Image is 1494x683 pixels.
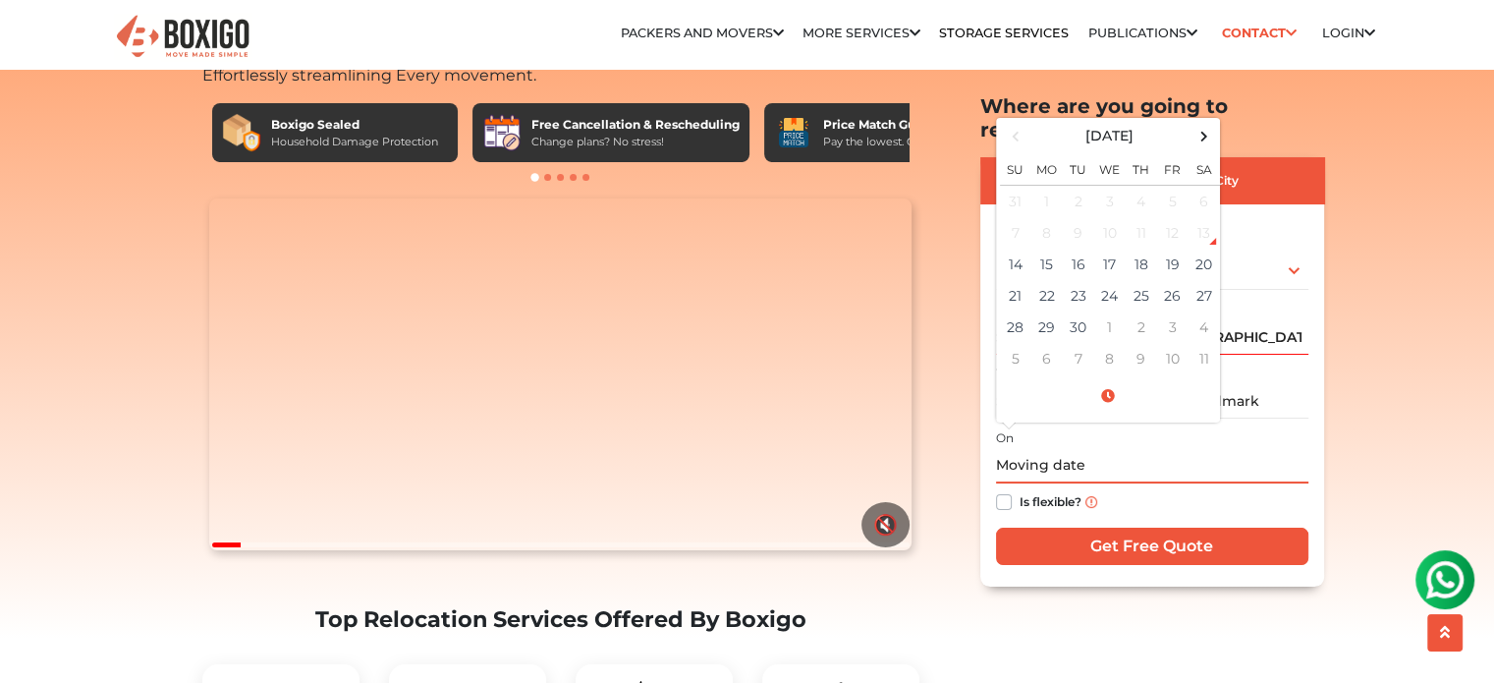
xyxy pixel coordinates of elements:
a: Packers and Movers [621,26,784,40]
th: We [1094,150,1126,186]
a: More services [802,26,920,40]
input: Get Free Quote [996,528,1308,565]
img: Free Cancellation & Rescheduling [482,113,522,152]
div: 13 [1190,218,1219,248]
div: Household Damage Protection [271,134,438,150]
div: Change plans? No stress! [531,134,740,150]
div: Price Match Guarantee [823,116,972,134]
img: whatsapp-icon.svg [20,20,59,59]
button: scroll up [1427,614,1463,652]
video: Your browser does not support the video tag. [209,199,912,550]
input: Moving date [996,449,1308,484]
div: Pay the lowest. Guaranteed! [823,134,972,150]
th: Th [1126,150,1157,186]
h2: Top Relocation Services Offered By Boxigo [202,606,919,633]
th: Fr [1157,150,1189,186]
th: Su [1000,150,1031,186]
img: Boxigo Sealed [222,113,261,152]
button: 🔇 [861,502,910,547]
img: info [1085,496,1097,508]
h2: Where are you going to relocate? [980,94,1324,142]
th: Sa [1189,150,1220,186]
label: On [996,429,1014,447]
a: Login [1322,26,1375,40]
img: Boxigo [114,13,251,61]
span: Effortlessly streamlining Every movement. [202,66,536,85]
div: Boxigo Sealed [271,116,438,134]
th: Select Month [1031,122,1189,150]
a: Storage Services [939,26,1069,40]
div: Free Cancellation & Rescheduling [531,116,740,134]
a: Select Time [1000,387,1216,405]
a: Publications [1088,26,1197,40]
span: Next Month [1190,123,1217,149]
a: Contact [1216,18,1303,48]
label: Is flexible? [1020,490,1081,511]
th: Tu [1063,150,1094,186]
img: Price Match Guarantee [774,113,813,152]
th: Mo [1031,150,1063,186]
span: Previous Month [1002,123,1028,149]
